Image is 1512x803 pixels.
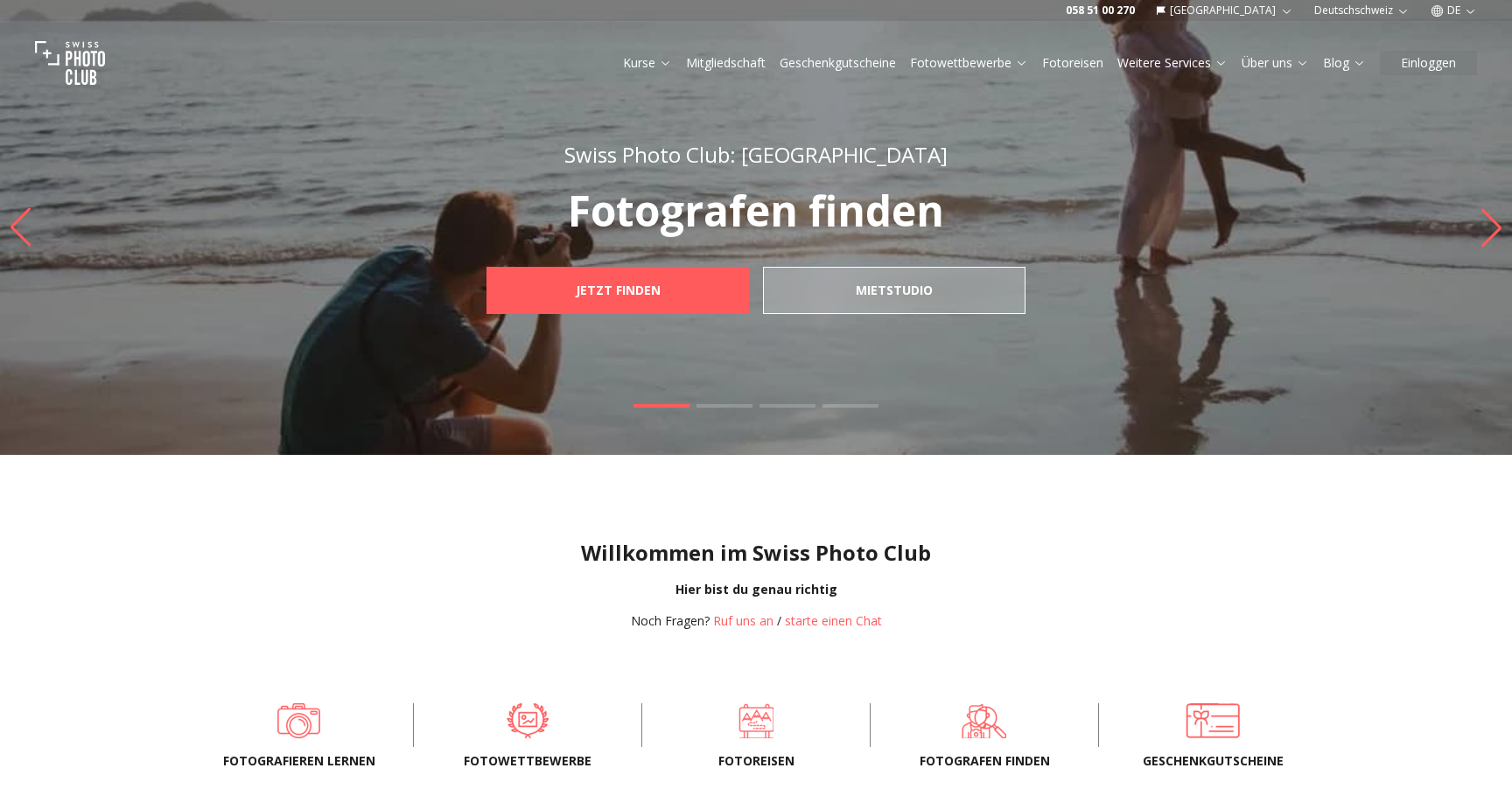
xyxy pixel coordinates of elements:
[1316,51,1373,75] button: Blog
[486,267,749,314] a: JETZT FINDEN
[442,703,613,738] a: Fotowettbewerbe
[910,54,1028,72] a: Fotowettbewerbe
[616,51,679,75] button: Kurse
[780,54,896,72] a: Geschenkgutscheine
[448,190,1064,232] p: Fotografen finden
[763,267,1025,314] a: mietstudio
[670,703,842,738] a: Fotoreisen
[1242,54,1309,72] a: Über uns
[35,28,105,98] img: Swiss photo club
[1042,54,1103,72] a: Fotoreisen
[713,612,773,629] a: Ruf uns an
[670,752,842,770] span: Fotoreisen
[1117,54,1228,72] a: Weitere Services
[899,752,1070,770] span: Fotografen finden
[576,282,661,299] b: JETZT FINDEN
[785,612,882,630] button: starte einen Chat
[1110,51,1235,75] button: Weitere Services
[1066,3,1135,17] a: 058 51 00 270
[1380,51,1477,75] button: Einloggen
[631,612,882,630] div: /
[14,539,1498,567] h1: Willkommen im Swiss Photo Club
[679,51,773,75] button: Mitgliedschaft
[1127,703,1298,738] a: Geschenkgutscheine
[564,140,948,169] span: Swiss Photo Club: [GEOGRAPHIC_DATA]
[1127,752,1298,770] span: Geschenkgutscheine
[856,282,933,299] b: mietstudio
[213,703,385,738] a: Fotografieren lernen
[1235,51,1316,75] button: Über uns
[1323,54,1366,72] a: Blog
[903,51,1035,75] button: Fotowettbewerbe
[686,54,766,72] a: Mitgliedschaft
[631,612,710,629] span: Noch Fragen?
[442,752,613,770] span: Fotowettbewerbe
[623,54,672,72] a: Kurse
[899,703,1070,738] a: Fotografen finden
[773,51,903,75] button: Geschenkgutscheine
[14,581,1498,598] div: Hier bist du genau richtig
[213,752,385,770] span: Fotografieren lernen
[1035,51,1110,75] button: Fotoreisen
